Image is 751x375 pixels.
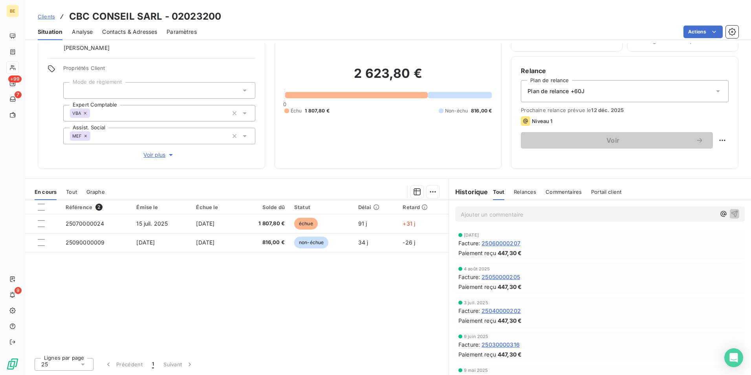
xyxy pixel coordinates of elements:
[95,204,103,211] span: 2
[196,220,214,227] span: [DATE]
[532,118,552,124] span: Niveau 1
[6,5,19,17] div: BE
[167,28,197,36] span: Paramètres
[358,239,368,246] span: 34 j
[482,340,520,349] span: 25030000316
[136,239,155,246] span: [DATE]
[294,237,328,248] span: non-échue
[242,220,285,228] span: 1 807,80 €
[90,110,96,117] input: Ajouter une valeur
[102,28,157,36] span: Contacts & Adresses
[196,239,214,246] span: [DATE]
[63,151,255,159] button: Voir plus
[136,204,187,210] div: Émise le
[64,44,110,52] span: [PERSON_NAME]
[683,26,723,38] button: Actions
[72,111,81,116] span: VBA
[38,13,55,20] a: Clients
[591,107,624,113] span: 12 déc. 2025
[403,239,415,246] span: -26 j
[283,101,286,107] span: 0
[15,91,22,98] span: 7
[196,204,233,210] div: Échue le
[464,267,490,271] span: 4 août 2025
[403,204,444,210] div: Retard
[66,239,105,246] span: 25090000009
[464,368,488,373] span: 9 mai 2025
[458,316,496,325] span: Paiement reçu
[521,107,729,113] span: Prochaine relance prévue le
[63,65,255,76] span: Propriétés Client
[458,273,480,281] span: Facture :
[498,350,522,358] span: 447,30 €
[147,356,159,373] button: 1
[90,132,97,140] input: Ajouter une valeur
[8,75,22,83] span: +99
[458,249,496,257] span: Paiement reçu
[528,87,584,95] span: Plan de relance +60J
[724,348,743,367] div: Open Intercom Messenger
[294,218,318,230] span: échue
[294,204,349,210] div: Statut
[38,28,62,36] span: Situation
[498,249,522,257] span: 447,30 €
[152,360,154,368] span: 1
[358,220,367,227] span: 91 j
[471,107,492,114] span: 816,00 €
[498,283,522,291] span: 447,30 €
[482,307,521,315] span: 25040000202
[521,66,729,75] h6: Relance
[291,107,302,114] span: Échu
[72,28,93,36] span: Analyse
[66,220,104,227] span: 25070000024
[35,189,57,195] span: En cours
[358,204,394,210] div: Délai
[591,189,621,195] span: Portail client
[482,273,520,281] span: 25050000205
[305,107,330,114] span: 1 807,80 €
[143,151,175,159] span: Voir plus
[136,220,168,227] span: 15 juil. 2025
[449,187,488,197] h6: Historique
[464,300,488,305] span: 3 juil. 2025
[159,356,198,373] button: Suivant
[458,340,480,349] span: Facture :
[464,233,479,237] span: [DATE]
[458,307,480,315] span: Facture :
[242,239,285,246] span: 816,00 €
[70,87,76,94] input: Ajouter une valeur
[482,239,520,247] span: 25060000207
[284,66,492,89] h2: 2 623,80 €
[66,204,127,211] div: Référence
[242,204,285,210] div: Solde dû
[493,189,505,195] span: Tout
[514,189,536,195] span: Relances
[464,334,489,339] span: 9 juin 2025
[69,9,221,24] h3: CBC CONSEIL SARL - 02023200
[445,107,468,114] span: Non-échu
[66,189,77,195] span: Tout
[6,358,19,370] img: Logo LeanPay
[521,132,713,149] button: Voir
[72,134,82,138] span: MEF
[100,356,147,373] button: Précédent
[458,283,496,291] span: Paiement reçu
[458,239,480,247] span: Facture :
[86,189,105,195] span: Graphe
[403,220,415,227] span: +31 j
[458,350,496,358] span: Paiement reçu
[530,137,696,143] span: Voir
[41,360,48,368] span: 25
[15,287,22,294] span: 9
[546,189,582,195] span: Commentaires
[498,316,522,325] span: 447,30 €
